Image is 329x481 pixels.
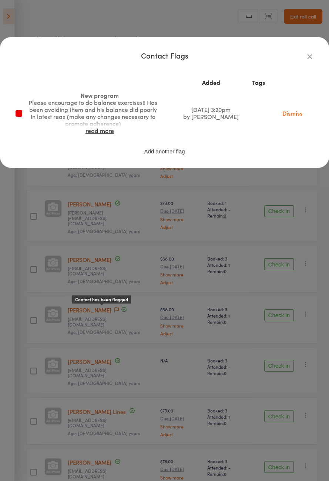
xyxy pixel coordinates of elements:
a: Dismiss this flag [277,109,308,117]
div: Contact Flags [15,52,314,59]
button: Add another flag [143,148,185,155]
span: New program [81,91,119,99]
th: Added [176,76,246,89]
a: read more [85,126,114,135]
div: Contact has been flagged [72,295,131,304]
th: Tags [246,76,271,89]
td: [DATE] 3:20pm by [PERSON_NAME] [176,89,246,137]
div: Please encourage to do balance exercises!! Has been avoiding them and his balance did poorly in l... [28,99,158,127]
